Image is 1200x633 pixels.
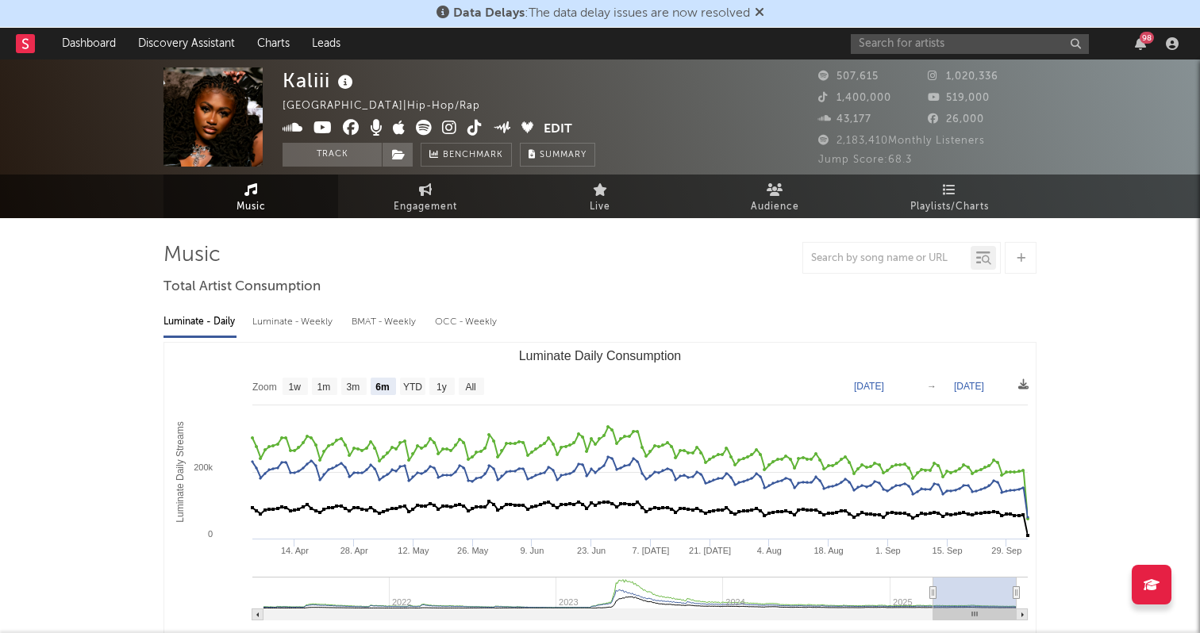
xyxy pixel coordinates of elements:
text: 29. Sep [991,546,1021,555]
a: Charts [246,28,301,59]
span: 1,400,000 [818,93,891,103]
span: Jump Score: 68.3 [818,155,912,165]
button: Track [283,143,382,167]
text: 6m [375,382,389,393]
div: Luminate - Weekly [252,309,336,336]
span: : The data delay issues are now resolved [453,7,750,20]
text: 28. Apr [340,546,368,555]
span: Engagement [394,198,457,217]
text: YTD [403,382,422,393]
button: Edit [544,120,572,140]
text: All [465,382,475,393]
text: 4. Aug [757,546,782,555]
button: 98 [1135,37,1146,50]
span: Music [237,198,266,217]
span: 26,000 [928,114,984,125]
text: 26. May [457,546,489,555]
a: Playlists/Charts [862,175,1037,218]
text: 3m [347,382,360,393]
a: Benchmark [421,143,512,167]
a: Engagement [338,175,513,218]
span: Playlists/Charts [910,198,989,217]
span: Benchmark [443,146,503,165]
text: 12. May [398,546,429,555]
text: 200k [194,462,213,472]
text: [DATE] [954,381,984,392]
text: 1w [289,382,302,393]
text: 7. [DATE] [632,546,669,555]
span: 519,000 [928,93,990,103]
a: Live [513,175,687,218]
a: Leads [301,28,352,59]
text: → [927,381,937,392]
text: 1. Sep [875,546,901,555]
text: 0 [208,529,213,539]
div: 98 [1140,32,1154,44]
span: Summary [540,151,587,159]
div: [GEOGRAPHIC_DATA] | Hip-Hop/Rap [283,97,498,116]
a: Music [163,175,338,218]
div: BMAT - Weekly [352,309,419,336]
div: Luminate - Daily [163,309,237,336]
input: Search for artists [851,34,1089,54]
input: Search by song name or URL [803,252,971,265]
div: Kaliii [283,67,357,94]
text: 9. Jun [520,546,544,555]
text: 1m [317,382,331,393]
span: Audience [751,198,799,217]
span: 43,177 [818,114,871,125]
span: Dismiss [755,7,764,20]
text: 23. Jun [577,546,606,555]
text: Zoom [252,382,277,393]
text: Luminate Daily Consumption [519,349,682,363]
text: 18. Aug [813,546,843,555]
span: 507,615 [818,71,879,82]
a: Discovery Assistant [127,28,246,59]
text: 14. Apr [281,546,309,555]
text: 1y [437,382,447,393]
text: [DATE] [854,381,884,392]
button: Summary [520,143,595,167]
span: Data Delays [453,7,525,20]
a: Audience [687,175,862,218]
text: 21. [DATE] [689,546,731,555]
div: OCC - Weekly [435,309,498,336]
span: 1,020,336 [928,71,998,82]
span: 2,183,410 Monthly Listeners [818,136,985,146]
span: Live [590,198,610,217]
text: Luminate Daily Streams [175,421,186,522]
text: 15. Sep [933,546,963,555]
a: Dashboard [51,28,127,59]
span: Total Artist Consumption [163,278,321,297]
